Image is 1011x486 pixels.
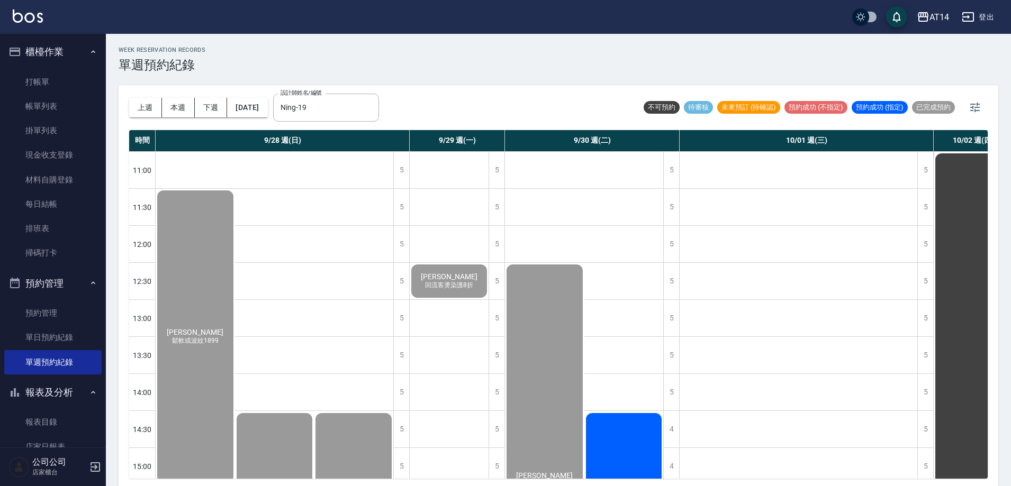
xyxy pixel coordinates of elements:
div: 11:00 [129,151,156,188]
h5: 公司公司 [32,457,86,467]
div: 時間 [129,130,156,151]
div: 5 [663,263,679,299]
a: 現金收支登錄 [4,143,102,167]
div: 10/01 週(三) [680,130,934,151]
div: 5 [663,300,679,336]
div: 5 [393,152,409,188]
div: 5 [663,152,679,188]
div: 5 [489,337,504,373]
span: 已完成預約 [912,103,955,112]
div: 5 [393,300,409,336]
button: 報表及分析 [4,379,102,406]
div: 9/28 週(日) [156,130,410,151]
div: 5 [489,300,504,336]
div: 5 [917,448,933,484]
button: 登出 [958,7,998,27]
div: 13:00 [129,299,156,336]
a: 店家日報表 [4,435,102,459]
span: 鬆軟或波紋1899 [170,336,221,345]
div: 9/30 週(二) [505,130,680,151]
div: 5 [393,337,409,373]
span: [PERSON_NAME] [419,272,480,281]
div: 4 [663,448,679,484]
div: 5 [489,226,504,262]
a: 每日結帳 [4,192,102,216]
div: 5 [663,374,679,410]
div: 5 [393,448,409,484]
div: 5 [393,263,409,299]
img: Logo [13,10,43,23]
img: Person [8,456,30,478]
span: 預約成功 (不指定) [784,103,847,112]
div: 5 [489,374,504,410]
a: 報表目錄 [4,410,102,434]
h2: WEEK RESERVATION RECORDS [119,47,205,53]
div: 5 [917,152,933,188]
div: 5 [393,411,409,447]
a: 掃碼打卡 [4,241,102,265]
div: 5 [489,152,504,188]
div: 5 [489,448,504,484]
div: 5 [917,226,933,262]
div: 11:30 [129,188,156,225]
span: 待審核 [684,103,713,112]
span: 回流客燙染護8折 [423,281,475,290]
label: 設計師姓名/編號 [281,89,322,97]
div: 14:00 [129,373,156,410]
div: 5 [393,374,409,410]
p: 店家櫃台 [32,467,86,477]
span: 不可預約 [644,103,680,112]
span: 未來預訂 (待確認) [717,103,780,112]
button: [DATE] [227,98,267,117]
a: 單日預約紀錄 [4,325,102,350]
div: 5 [663,189,679,225]
div: 5 [489,189,504,225]
a: 掛單列表 [4,118,102,143]
button: save [886,6,907,27]
div: 5 [393,189,409,225]
div: 9/29 週(一) [410,130,505,151]
div: 5 [663,226,679,262]
div: 14:30 [129,410,156,447]
div: 5 [917,263,933,299]
a: 排班表 [4,216,102,241]
a: 單週預約紀錄 [4,350,102,374]
div: 13:30 [129,336,156,373]
div: 12:00 [129,225,156,262]
div: 5 [917,374,933,410]
div: 5 [917,300,933,336]
div: 4 [663,411,679,447]
div: 5 [489,411,504,447]
button: AT14 [913,6,953,28]
div: 5 [917,411,933,447]
span: [PERSON_NAME] [514,471,575,480]
span: 預約成功 (指定) [852,103,908,112]
div: 5 [917,337,933,373]
button: 櫃檯作業 [4,38,102,66]
a: 打帳單 [4,70,102,94]
div: 12:30 [129,262,156,299]
h3: 單週預約紀錄 [119,58,205,72]
a: 預約管理 [4,301,102,325]
div: 5 [663,337,679,373]
div: 5 [489,263,504,299]
button: 本週 [162,98,195,117]
div: 5 [393,226,409,262]
span: [PERSON_NAME] [165,328,225,336]
a: 材料自購登錄 [4,168,102,192]
button: 預約管理 [4,270,102,297]
div: 15:00 [129,447,156,484]
div: 5 [917,189,933,225]
button: 下週 [195,98,228,117]
a: 帳單列表 [4,94,102,118]
div: AT14 [929,11,949,24]
button: 上週 [129,98,162,117]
